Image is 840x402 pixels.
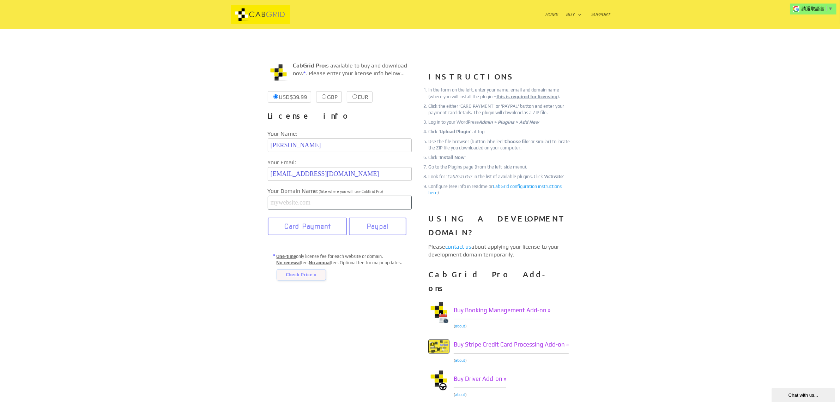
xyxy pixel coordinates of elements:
[591,12,611,29] a: Support
[268,62,289,83] img: CabGrid WordPress Plugin
[828,6,833,11] span: ▼
[772,386,836,402] iframe: chat widget
[496,94,557,99] u: this is required for licensing
[268,167,412,181] input: your.handle@gmail.com
[277,254,296,259] u: One-time
[428,70,572,87] h3: INSTRUCTIONS
[268,62,412,83] p: is available to buy and download now . Please enter your license info below...
[352,94,357,99] input: EUR
[440,129,470,134] strong: Upload Plugin
[428,154,572,161] li: Click ‘ ‘
[428,267,572,299] h3: CabGrid Pro Add-ons
[428,103,572,116] li: Click the either ‘CARD PAYMENT’ or 'PAYPAL' button and enter your payment card details. The plugi...
[479,119,539,125] em: Admin > Plugins > Add New
[268,158,412,167] label: Your Email:
[440,155,465,160] strong: Install Now
[428,183,572,196] li: Configure (see info in readme or )
[545,174,563,179] strong: Activate
[277,253,412,280] p: only license fee for each website or domain. fee. fee. Optional fee for major updates.
[268,129,412,138] label: Your Name:
[566,12,582,29] a: Buy
[277,260,301,265] u: No renewal
[268,196,412,209] input: mywebsite.com
[445,243,471,250] a: contact us
[428,243,572,259] p: Please about applying your license to your development domain temporarily.
[447,174,471,179] em: CabGrid Pro
[802,6,833,11] a: 請選取語言​
[268,109,412,126] h3: License info
[454,336,569,354] a: Buy Stripe Credit Card Processing Add-on »
[428,138,572,151] li: Use the file browser (button labelled ‘ ‘ or similar) to locate the ZIP file you downloaded on yo...
[454,358,467,362] span: ( )
[428,164,572,170] li: Go to the Plugins page (from the left-side menu).
[545,12,558,29] a: Home
[349,218,406,235] button: Paypal
[268,91,311,103] label: USD
[273,94,278,99] input: USD$39.99
[268,187,412,196] label: Your Domain Name:
[428,119,572,125] li: Log in to your WordPress
[455,358,465,362] a: about
[826,6,827,11] span: ​
[455,392,465,397] a: about
[454,324,467,328] span: ( )
[428,184,562,195] a: CabGrid configuration instructions here
[347,91,373,103] label: EUR
[319,189,383,194] span: (Site where you will use CabGrid Pro)
[454,392,467,397] span: ( )
[428,336,449,357] img: Stripe WordPress Plugin
[231,5,290,24] img: CabGrid
[322,94,326,99] input: GBP
[504,139,528,144] strong: Choose file
[277,269,326,280] span: Check Price »
[309,260,331,265] u: No annual
[428,370,449,391] img: Taxi Driver Wordpress Plugin
[316,91,342,103] label: GBP
[454,302,550,319] a: Buy Booking Management Add-on »
[428,212,572,243] h3: USING A DEVELOPMENT DOMAIN?
[454,370,506,388] a: Buy Driver Add-on »
[293,62,325,69] strong: CabGrid Pro
[268,138,412,152] input: Firstname Lastname
[428,302,449,323] img: Taxi Booking WordPress Plugin
[428,129,572,135] li: Click ‘ ‘ at top
[268,218,347,235] button: Card Payment
[455,324,465,328] a: about
[428,87,572,100] li: In the form on the left, enter your name, email and domain name (where you will install the plugi...
[290,94,307,100] span: $39.99
[802,6,824,11] span: 請選取語言
[428,173,572,180] li: Look for ‘ ‘ in the list of available plugins. Click ‘ ‘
